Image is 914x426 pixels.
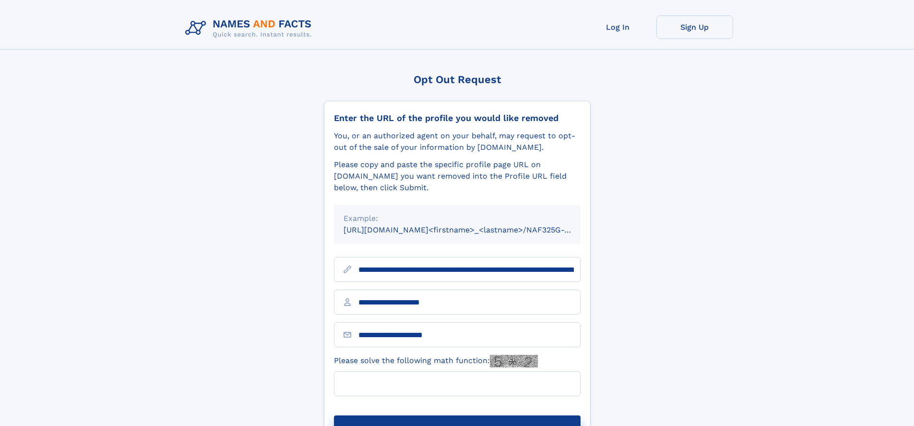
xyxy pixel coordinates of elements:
div: You, or an authorized agent on your behalf, may request to opt-out of the sale of your informatio... [334,130,581,153]
img: Logo Names and Facts [181,15,320,41]
small: [URL][DOMAIN_NAME]<firstname>_<lastname>/NAF325G-xxxxxxxx [344,225,599,234]
label: Please solve the following math function: [334,355,538,367]
div: Example: [344,213,571,224]
a: Log In [580,15,656,39]
a: Sign Up [656,15,733,39]
div: Opt Out Request [324,73,591,85]
div: Enter the URL of the profile you would like removed [334,113,581,123]
div: Please copy and paste the specific profile page URL on [DOMAIN_NAME] you want removed into the Pr... [334,159,581,194]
